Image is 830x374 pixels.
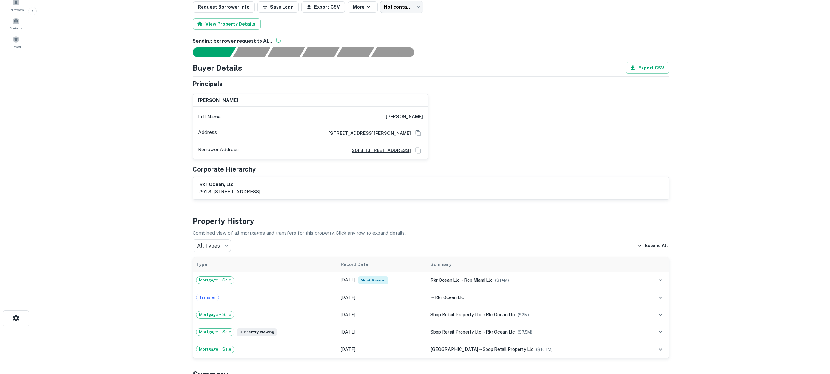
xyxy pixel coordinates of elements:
[636,241,669,250] button: Expand All
[198,97,238,104] h6: [PERSON_NAME]
[655,275,666,286] button: expand row
[193,165,256,174] h5: Corporate Hierarchy
[8,7,24,12] span: Borrowers
[10,26,22,31] span: Contacts
[430,278,460,283] span: rkr ocean llc
[347,147,411,154] a: 201 s. [STREET_ADDRESS]
[430,311,637,318] div: →
[198,113,221,121] p: Full Name
[193,37,669,45] h6: Sending borrower request to AI...
[626,62,669,74] button: Export CSV
[518,330,532,335] span: ($ 7.5M )
[655,327,666,337] button: expand row
[193,229,669,237] p: Combined view of all mortgages and transfers for this property. Click any row to expand details.
[518,313,529,317] span: ($ 2M )
[798,323,830,354] iframe: Chat Widget
[198,146,239,155] p: Borrower Address
[257,1,299,13] button: Save Loan
[486,312,515,317] span: rkr ocean llc
[337,306,427,323] td: [DATE]
[655,309,666,320] button: expand row
[196,346,234,353] span: Mortgage + Sale
[413,146,423,155] button: Copy Address
[2,33,30,51] a: Saved
[193,1,255,13] button: Request Borrower Info
[655,344,666,355] button: expand row
[337,272,427,289] td: [DATE]
[427,257,640,272] th: Summary
[198,128,217,138] p: Address
[12,44,21,49] span: Saved
[323,130,411,137] a: [STREET_ADDRESS][PERSON_NAME]
[371,47,422,57] div: AI fulfillment process complete.
[193,79,223,89] h5: Principals
[237,328,277,336] span: Currently viewing
[199,181,260,188] h6: rkr ocean, llc
[483,347,534,352] span: sbop retail property llc
[2,15,30,32] a: Contacts
[233,47,270,57] div: Your request is received and processing...
[267,47,305,57] div: Documents found, AI parsing details...
[196,277,234,283] span: Mortgage + Sale
[430,312,481,317] span: sbop retail property llc
[196,329,234,335] span: Mortgage + Sale
[196,294,219,301] span: Transfer
[430,294,637,301] div: →
[193,18,261,30] button: View Property Details
[430,347,478,352] span: [GEOGRAPHIC_DATA]
[655,292,666,303] button: expand row
[301,1,345,13] button: Export CSV
[464,278,493,283] span: rop miami llc
[435,295,464,300] span: rkr ocean llc
[193,239,231,252] div: All Types
[337,289,427,306] td: [DATE]
[348,1,378,13] button: More
[358,276,388,284] span: Most Recent
[199,188,260,196] p: 201 s. [STREET_ADDRESS]
[193,215,669,227] h4: Property History
[430,329,481,335] span: sbop retail property llc
[196,312,234,318] span: Mortgage + Sale
[386,113,423,121] h6: [PERSON_NAME]
[495,278,509,283] span: ($ 14M )
[430,277,637,284] div: →
[193,257,337,272] th: Type
[302,47,339,57] div: Principals found, AI now looking for contact information...
[337,341,427,358] td: [DATE]
[536,347,552,352] span: ($ 10.1M )
[185,47,233,57] div: Sending borrower request to AI...
[193,62,242,74] h4: Buyer Details
[337,323,427,341] td: [DATE]
[413,128,423,138] button: Copy Address
[380,1,423,13] div: Not contacted
[336,47,374,57] div: Principals found, still searching for contact information. This may take time...
[430,346,637,353] div: →
[337,257,427,272] th: Record Date
[486,329,515,335] span: rkr ocean llc
[430,329,637,336] div: →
